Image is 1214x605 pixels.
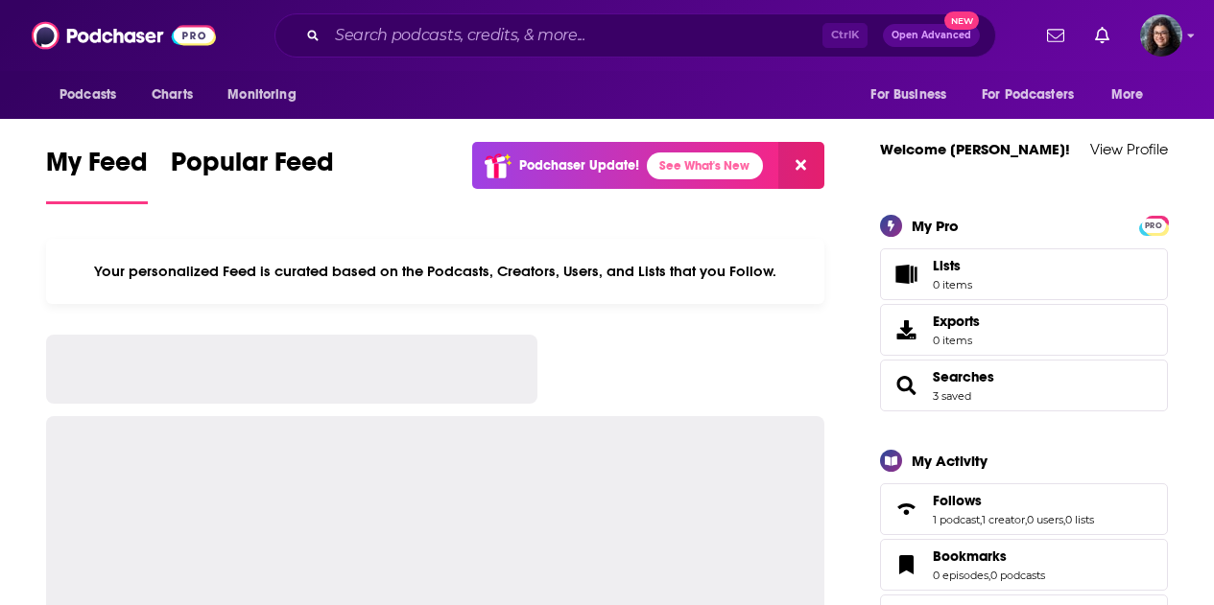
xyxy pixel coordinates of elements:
img: Podchaser - Follow, Share and Rate Podcasts [32,17,216,54]
a: Bookmarks [887,551,925,578]
button: Open AdvancedNew [883,24,980,47]
button: open menu [969,77,1102,113]
div: Your personalized Feed is curated based on the Podcasts, Creators, Users, and Lists that you Follow. [46,239,824,304]
span: Open Advanced [892,31,971,40]
div: My Pro [912,217,959,235]
div: Search podcasts, credits, & more... [274,13,996,58]
button: Show profile menu [1140,14,1182,57]
span: Logged in as SiobhanvanWyk [1140,14,1182,57]
a: Follows [933,492,1094,509]
a: 0 lists [1065,513,1094,526]
span: My Feed [46,146,148,190]
span: Lists [887,261,925,288]
span: Monitoring [227,81,296,108]
span: Bookmarks [933,547,1007,565]
span: Lists [933,257,972,274]
span: Bookmarks [880,539,1168,591]
span: Lists [933,257,961,274]
span: Podcasts [60,81,116,108]
a: 0 users [1027,513,1063,526]
span: Ctrl K [822,23,868,48]
span: Exports [887,316,925,343]
span: , [980,513,982,526]
input: Search podcasts, credits, & more... [327,20,822,51]
a: 0 podcasts [990,569,1045,582]
span: 0 items [933,334,980,347]
button: open menu [46,77,141,113]
a: View Profile [1090,140,1168,158]
span: , [1025,513,1027,526]
a: Follows [887,496,925,523]
a: PRO [1142,217,1165,231]
a: See What's New [647,152,763,179]
span: Charts [152,81,193,108]
a: Lists [880,248,1168,300]
a: Show notifications dropdown [1039,19,1072,52]
div: My Activity [912,452,988,470]
span: Exports [933,313,980,330]
a: 3 saved [933,389,971,403]
a: 1 podcast [933,513,980,526]
a: My Feed [46,146,148,204]
span: For Podcasters [982,81,1074,108]
span: More [1111,81,1144,108]
span: Follows [880,483,1168,535]
button: open menu [214,77,321,113]
a: Searches [887,372,925,399]
span: , [988,569,990,582]
img: User Profile [1140,14,1182,57]
button: open menu [857,77,970,113]
button: open menu [1098,77,1168,113]
span: 0 items [933,278,972,291]
span: , [1063,513,1065,526]
a: 0 episodes [933,569,988,582]
span: Searches [880,360,1168,411]
span: For Business [870,81,946,108]
p: Podchaser Update! [519,157,639,174]
a: Exports [880,304,1168,356]
span: Popular Feed [171,146,334,190]
a: Popular Feed [171,146,334,204]
span: PRO [1142,219,1165,233]
a: Welcome [PERSON_NAME]! [880,140,1070,158]
a: Show notifications dropdown [1087,19,1117,52]
a: Charts [139,77,204,113]
a: Bookmarks [933,547,1045,565]
a: Searches [933,368,994,385]
a: 1 creator [982,513,1025,526]
span: Follows [933,492,982,509]
span: New [944,12,979,30]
